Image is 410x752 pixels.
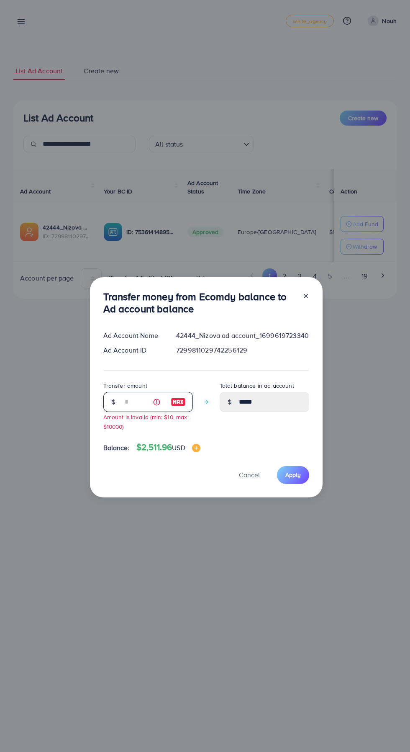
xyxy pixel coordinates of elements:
[169,345,315,355] div: 7299811029742256129
[97,345,170,355] div: Ad Account ID
[228,466,270,484] button: Cancel
[103,413,189,430] small: Amount is invalid (min: $10, max: $10000)
[171,397,186,407] img: image
[285,471,301,479] span: Apply
[220,381,294,390] label: Total balance in ad account
[169,331,315,340] div: 42444_Nizova ad account_1699619723340
[97,331,170,340] div: Ad Account Name
[136,442,200,453] h4: $2,511.96
[192,444,200,452] img: image
[172,443,185,452] span: USD
[277,466,309,484] button: Apply
[103,381,147,390] label: Transfer amount
[103,291,296,315] h3: Transfer money from Ecomdy balance to Ad account balance
[239,470,260,479] span: Cancel
[103,443,130,453] span: Balance:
